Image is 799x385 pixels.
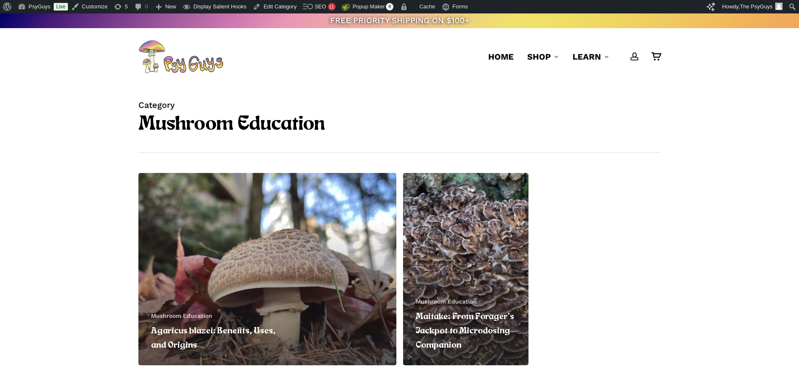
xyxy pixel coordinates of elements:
a: Shop [527,51,559,63]
span: 4 [386,3,393,10]
nav: Main Menu [481,28,661,85]
span: Home [488,52,514,62]
img: Avatar photo [775,3,783,10]
a: Learn [573,51,609,63]
span: Learn [573,52,601,62]
span: Category [138,100,175,110]
a: Mushroom Education [416,298,477,306]
a: Mushroom Education [151,312,212,320]
h1: Mushroom Education [138,112,661,137]
a: Live [54,3,68,10]
span: The PsyGuys [740,3,773,10]
span: Shop [527,52,551,62]
a: Home [488,51,514,63]
img: PsyGuys [138,40,223,73]
div: 11 [328,3,336,10]
a: Cart [651,52,661,61]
